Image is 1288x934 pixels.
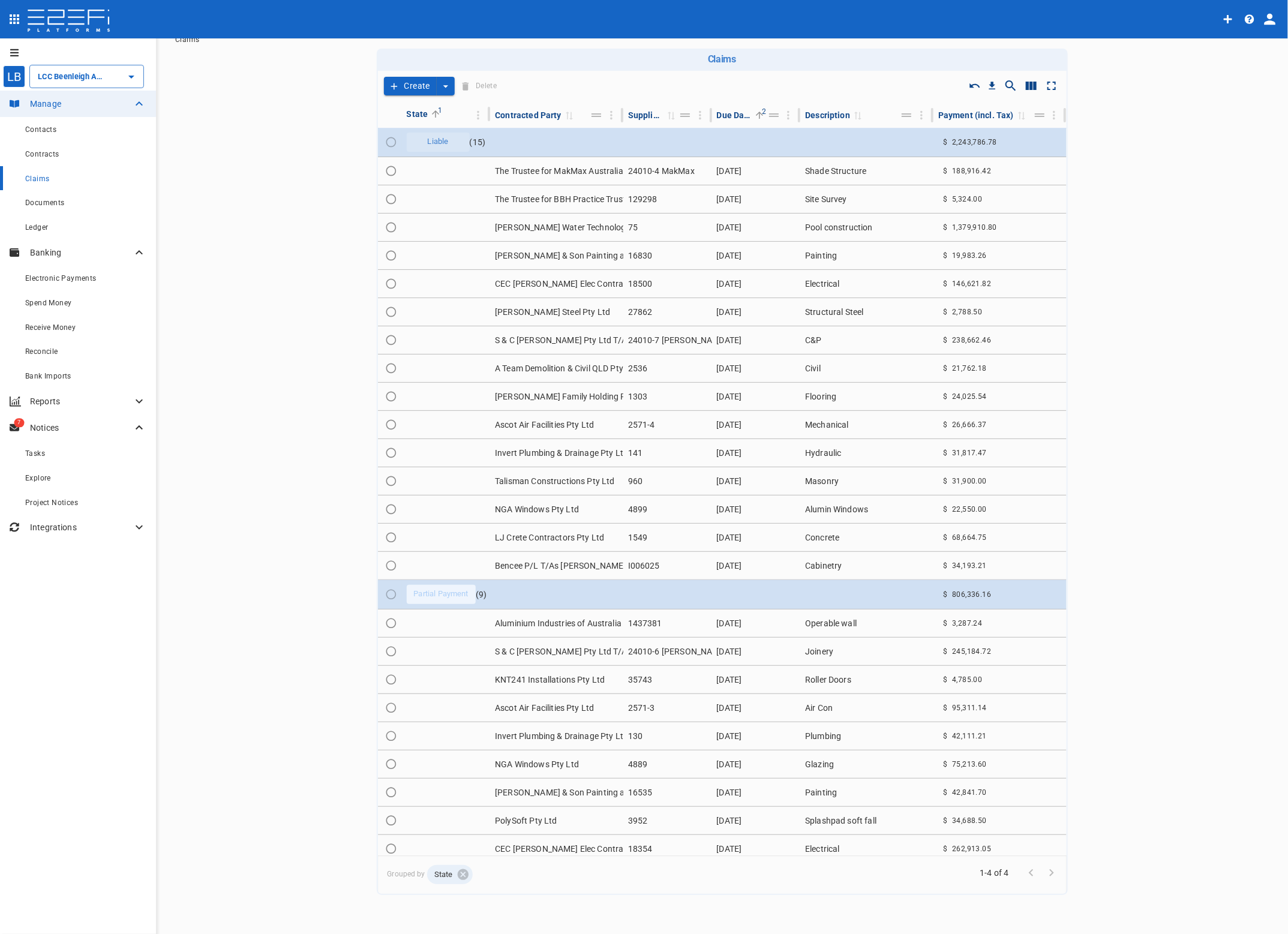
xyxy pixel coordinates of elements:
span: Toggle select row [383,332,400,349]
td: 4889 [623,750,712,778]
span: Electronic Payments [25,274,97,283]
span: Toggle select row [383,388,400,405]
span: Sort by Contracted Party ascending [562,110,576,121]
span: Reconcile [25,347,58,356]
td: 1437381 [623,609,712,637]
button: Move [765,107,782,124]
p: Reports [30,395,132,407]
td: [DATE] [712,214,801,241]
td: 18500 [623,270,712,298]
td: [DATE] [712,298,801,326]
span: $ [943,364,947,373]
td: 16830 [623,242,712,269]
div: State [407,107,428,121]
span: $ [943,533,947,542]
td: 24010-7 [PERSON_NAME] [623,326,712,354]
p: Manage [30,98,132,110]
span: Toggle select row [383,784,400,801]
td: S & C [PERSON_NAME] Pty Ltd T/As [PERSON_NAME] Precision [490,638,623,665]
span: $ [943,647,947,656]
td: Invert Plumbing & Drainage Pty Ltd [490,439,623,467]
a: Claims [175,35,199,44]
td: 24010-4 MakMax [623,157,712,185]
span: Sorted by Due Date ascending [752,110,766,121]
span: $ [943,251,947,260]
td: [DATE] [712,355,801,382]
td: Alumin Windows [800,495,933,523]
td: Painting [800,242,933,269]
span: $ [943,704,947,712]
td: ( 15 ) [402,128,491,157]
button: Move [1031,107,1048,124]
button: Show/Hide search [1001,76,1021,96]
td: 18354 [623,835,712,863]
td: [DATE] [712,722,801,750]
td: Mechanical [800,411,933,439]
span: $ [943,788,947,797]
td: Painting [800,779,933,806]
span: Toggle select row [383,473,400,489]
button: create claim type options [437,77,455,95]
span: Claims [25,175,49,183]
span: 34,193.21 [952,561,987,570]
td: 130 [623,722,712,750]
span: Toggle select row [383,529,400,546]
td: Electrical [800,270,933,298]
span: Bank Imports [25,372,71,380]
h6: Claims [382,53,1063,65]
span: 95,311.14 [952,704,987,712]
span: Toggle select row [383,416,400,433]
span: $ [943,223,947,232]
span: $ [943,421,947,429]
td: PolySoft Pty Ltd [490,807,623,834]
td: [DATE] [712,750,801,778]
span: $ [943,590,947,599]
td: Operable wall [800,609,933,637]
td: Structural Steel [800,298,933,326]
td: [PERSON_NAME] & Son Painting and Maintenance [490,779,623,806]
td: Invert Plumbing & Drainage Pty Ltd [490,722,623,750]
td: Roller Doors [800,666,933,693]
span: Toggle select row [383,699,400,716]
button: Move [588,107,605,124]
button: Column Actions [912,106,931,125]
span: 2 [758,106,770,118]
span: Sort by Supplier Inv. No. ascending [663,110,678,121]
td: 24010-6 [PERSON_NAME] [623,638,712,665]
span: $ [943,505,947,513]
td: 35743 [623,666,712,693]
span: Sorted by State ascending [428,109,442,119]
span: Toggle select row [383,840,400,857]
span: 42,841.70 [952,788,987,797]
td: [DATE] [712,638,801,665]
td: 141 [623,439,712,467]
div: Contracted Party [495,108,561,122]
span: 2,243,786.78 [952,138,997,146]
span: 22,550.00 [952,505,987,513]
span: Sort by Description ascending [850,110,864,121]
p: Banking [30,247,132,259]
span: Toggle select row [383,728,400,744]
span: 806,336.16 [952,590,991,599]
span: 1,379,910.80 [952,223,997,232]
span: $ [943,392,947,401]
td: CEC [PERSON_NAME] Elec Contractors P/L T/As Power Up Electrical Soln [490,270,623,298]
td: A Team Demolition & Civil QLD Pty Ltd [490,355,623,382]
span: 2,788.50 [952,308,982,316]
p: Notices [30,422,132,434]
td: [PERSON_NAME] Steel Pty Ltd [490,298,623,326]
td: 27862 [623,298,712,326]
span: Contracts [25,150,59,158]
span: Toggle select row [383,615,400,632]
span: Toggle select row [383,191,400,208]
span: State [427,869,460,881]
td: S & C [PERSON_NAME] Pty Ltd T/As [PERSON_NAME] Precision [490,326,623,354]
span: $ [943,760,947,768]
td: [DATE] [712,383,801,410]
td: [PERSON_NAME] Family Holding P/L T/As Contract Floors (Qld) [490,383,623,410]
span: 24,025.54 [952,392,987,401]
div: create claim type [384,77,455,95]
